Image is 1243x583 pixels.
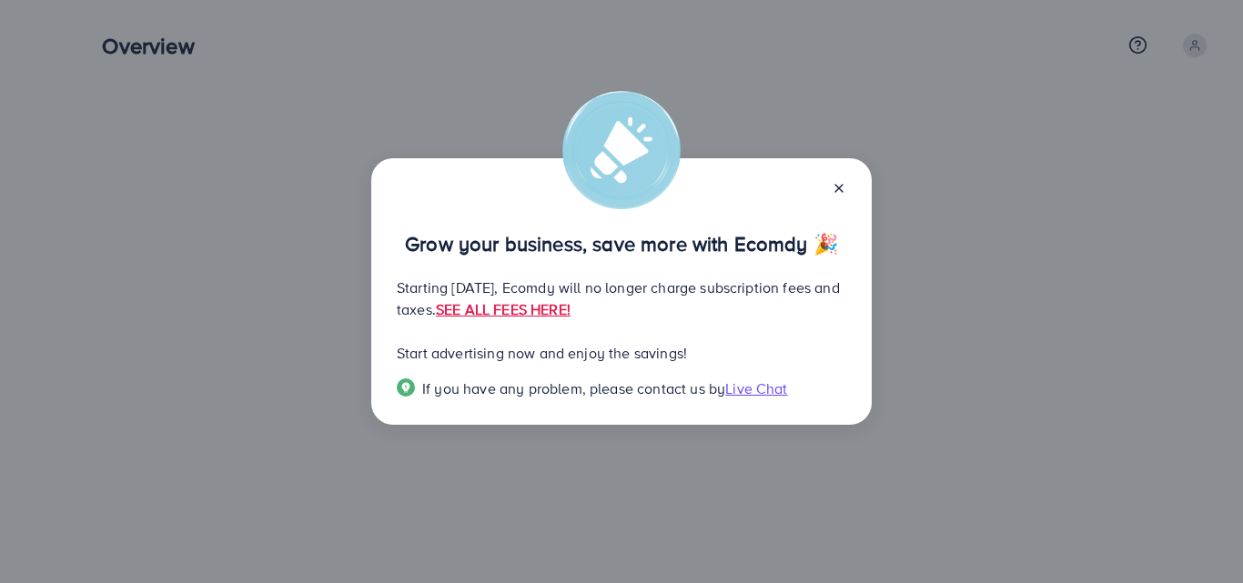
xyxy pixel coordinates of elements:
[725,378,787,398] span: Live Chat
[562,91,681,209] img: alert
[397,276,846,320] p: Starting [DATE], Ecomdy will no longer charge subscription fees and taxes.
[397,342,846,364] p: Start advertising now and enjoy the savings!
[397,233,846,255] p: Grow your business, save more with Ecomdy 🎉
[422,378,725,398] span: If you have any problem, please contact us by
[436,299,571,319] a: SEE ALL FEES HERE!
[397,378,415,397] img: Popup guide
